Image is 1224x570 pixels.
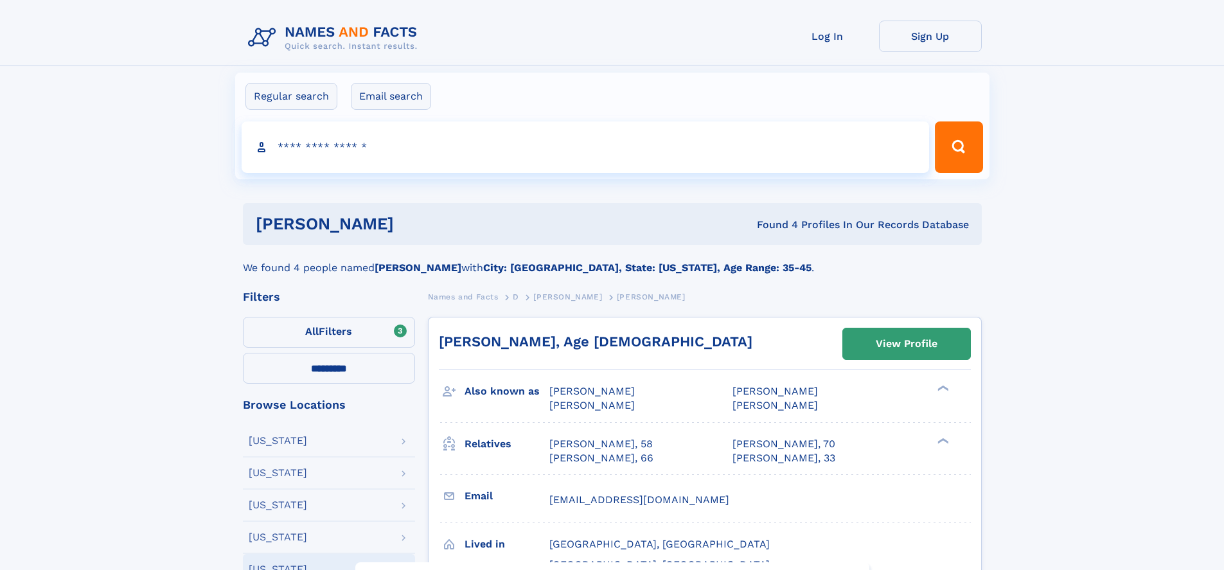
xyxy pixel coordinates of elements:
a: View Profile [843,328,970,359]
div: ❯ [934,436,950,445]
div: [US_STATE] [249,436,307,446]
label: Filters [243,317,415,348]
div: We found 4 people named with . [243,245,982,276]
a: [PERSON_NAME] [533,289,602,305]
a: [PERSON_NAME], 70 [732,437,835,451]
span: [PERSON_NAME] [617,292,686,301]
span: [GEOGRAPHIC_DATA], [GEOGRAPHIC_DATA] [549,538,770,550]
span: [PERSON_NAME] [732,385,818,397]
h3: Also known as [465,380,549,402]
a: [PERSON_NAME], 58 [549,437,653,451]
div: View Profile [876,329,937,359]
b: City: [GEOGRAPHIC_DATA], State: [US_STATE], Age Range: 35-45 [483,262,812,274]
div: [US_STATE] [249,532,307,542]
a: Sign Up [879,21,982,52]
span: [EMAIL_ADDRESS][DOMAIN_NAME] [549,494,729,506]
a: [PERSON_NAME], 66 [549,451,653,465]
span: [PERSON_NAME] [533,292,602,301]
span: [PERSON_NAME] [549,385,635,397]
span: All [305,325,319,337]
b: [PERSON_NAME] [375,262,461,274]
button: Search Button [935,121,982,173]
a: Names and Facts [428,289,499,305]
a: [PERSON_NAME], 33 [732,451,835,465]
input: search input [242,121,930,173]
a: D [513,289,519,305]
h3: Email [465,485,549,507]
a: Log In [776,21,879,52]
img: Logo Names and Facts [243,21,428,55]
span: [PERSON_NAME] [549,399,635,411]
div: Browse Locations [243,399,415,411]
h3: Lived in [465,533,549,555]
h3: Relatives [465,433,549,455]
label: Regular search [245,83,337,110]
label: Email search [351,83,431,110]
div: [US_STATE] [249,468,307,478]
span: D [513,292,519,301]
a: [PERSON_NAME], Age [DEMOGRAPHIC_DATA] [439,334,752,350]
div: ❯ [934,384,950,393]
span: [PERSON_NAME] [732,399,818,411]
h1: [PERSON_NAME] [256,216,576,232]
div: [US_STATE] [249,500,307,510]
div: Found 4 Profiles In Our Records Database [575,218,969,232]
div: Filters [243,291,415,303]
